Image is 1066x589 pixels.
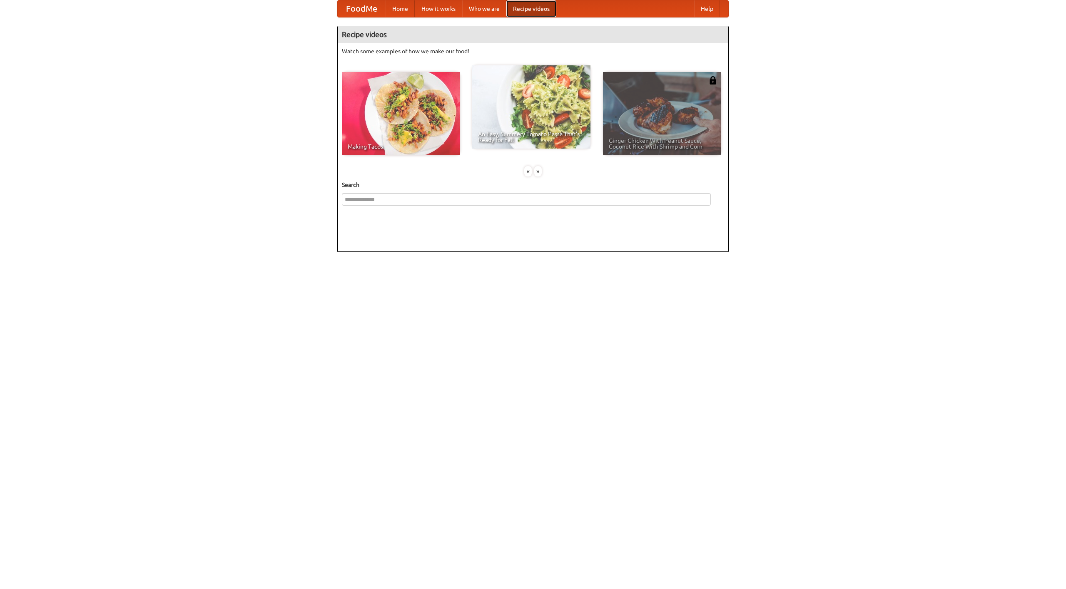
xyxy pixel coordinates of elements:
h4: Recipe videos [338,26,728,43]
a: How it works [415,0,462,17]
a: Who we are [462,0,506,17]
div: » [534,166,542,176]
a: Making Tacos [342,72,460,155]
span: An Easy, Summery Tomato Pasta That's Ready for Fall [478,131,585,143]
img: 483408.png [709,76,717,84]
a: Home [386,0,415,17]
div: « [524,166,532,176]
a: Help [694,0,720,17]
a: Recipe videos [506,0,556,17]
a: An Easy, Summery Tomato Pasta That's Ready for Fall [472,65,590,149]
p: Watch some examples of how we make our food! [342,47,724,55]
h5: Search [342,181,724,189]
span: Making Tacos [348,144,454,149]
a: FoodMe [338,0,386,17]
